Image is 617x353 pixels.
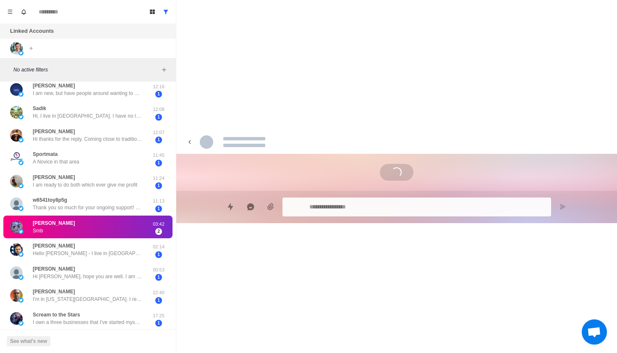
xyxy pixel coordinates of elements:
img: picture [10,198,23,210]
img: picture [10,243,23,256]
img: picture [18,275,24,280]
div: Open chat [582,319,607,345]
span: 1 [155,182,162,189]
button: See what's new [7,336,50,346]
button: Board View [146,5,159,18]
p: [PERSON_NAME] [33,82,75,90]
p: Sportmata [33,150,58,158]
img: picture [18,114,24,119]
p: Scream to the Stars [33,311,80,319]
img: picture [18,206,24,211]
p: Hello [PERSON_NAME] - I live in [GEOGRAPHIC_DATA] and not willing to move to [GEOGRAPHIC_DATA] in... [33,250,142,257]
p: 11:13 [148,198,169,205]
button: Send message [554,198,571,215]
p: I am ready to do both which ever give me profit [33,181,137,189]
span: 1 [155,274,162,281]
p: Hi [PERSON_NAME], hope you are well. I am based out of [GEOGRAPHIC_DATA] and [GEOGRAPHIC_DATA]. I... [33,273,142,280]
p: 03:42 [148,221,169,228]
p: [PERSON_NAME] [33,174,75,181]
span: 1 [155,297,162,304]
p: 11:24 [148,175,169,182]
p: [PERSON_NAME] [33,288,75,295]
button: Add media [262,198,279,215]
button: Show all conversations [159,5,173,18]
p: [PERSON_NAME] [33,242,75,250]
button: Add account [26,43,36,53]
p: w6541toy8p5g [33,196,67,204]
p: A Novice in that area [33,158,79,166]
p: No active filters [13,66,159,74]
img: picture [10,42,23,55]
span: 2 [155,228,162,235]
img: picture [18,92,24,97]
span: 1 [155,251,162,258]
img: picture [10,152,23,164]
p: [PERSON_NAME] [33,265,75,273]
button: Quick replies [222,198,239,215]
img: picture [18,229,24,234]
img: picture [18,137,24,142]
img: picture [18,252,24,257]
img: picture [10,106,23,119]
p: 11:45 [148,152,169,159]
img: picture [10,175,23,187]
span: 1 [155,114,162,121]
p: Hi thanks for the reply. Coming close to traditional, corporate retirement and exploring potentia... [33,135,142,143]
button: Menu [3,5,17,18]
span: 1 [155,91,162,97]
img: picture [10,83,23,96]
span: 1 [155,320,162,327]
button: Add filters [159,65,169,75]
span: 1 [155,205,162,212]
img: picture [18,321,24,326]
p: I'm in [US_STATE][GEOGRAPHIC_DATA]. I reached out because I love the game and I love playing it w... [33,295,142,303]
img: picture [10,266,23,279]
img: picture [18,160,24,165]
p: [PERSON_NAME] [33,128,75,135]
p: 22:40 [148,289,169,296]
p: Sadik [33,105,46,112]
img: picture [18,298,24,303]
p: I am new, but have people around wanting to work together [33,90,142,97]
p: Linked Accounts [10,27,54,35]
img: picture [10,289,23,302]
img: picture [18,183,24,188]
button: Reply with AI [242,198,259,215]
p: Hi, I live in [GEOGRAPHIC_DATA]. I have no limitation of any business area unless profitable . Th... [33,112,142,120]
p: Thank you so much for your ongoing support! If you're looking to pursue consistent daily stock re... [33,204,142,211]
span: 1 [155,137,162,143]
p: [PERSON_NAME] [33,219,75,227]
p: 12:16 [148,83,169,90]
p: 17:25 [148,312,169,319]
img: picture [10,221,23,233]
p: 00:53 [148,266,169,274]
p: 12:08 [148,106,169,113]
p: Smb [33,227,43,234]
p: 12:07 [148,129,169,136]
button: Notifications [17,5,30,18]
span: 1 [155,160,162,166]
p: I own a three businesses that I’ve started myself. I’m launching another business with two others... [33,319,142,326]
img: picture [10,312,23,325]
button: back [183,135,196,149]
img: picture [10,129,23,142]
p: 02:14 [148,243,169,250]
img: picture [18,50,24,55]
